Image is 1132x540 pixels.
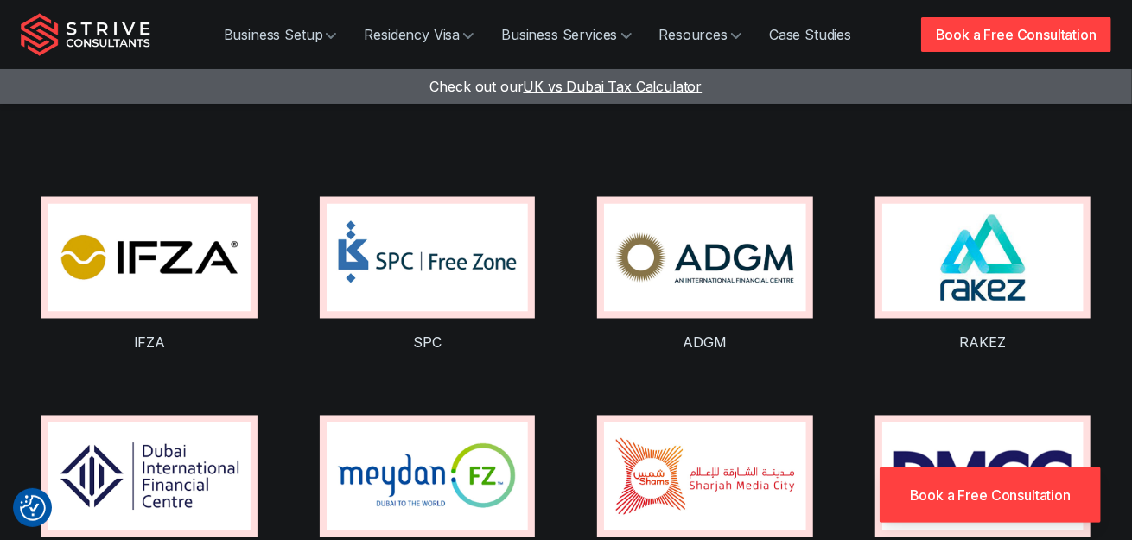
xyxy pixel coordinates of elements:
[524,78,703,95] span: UK vs Dubai Tax Calculator
[20,495,46,521] img: Revisit consent button
[413,334,442,352] a: SPC
[755,17,865,52] a: Case Studies
[882,204,1084,312] img: RAKEZ logo
[684,334,727,352] a: ADGM
[487,17,645,52] a: Business Services
[327,422,529,530] img: Meydan logo
[645,17,756,52] a: Resources
[20,495,46,521] button: Consent Preferences
[604,204,806,312] img: ADGM logo
[350,17,487,52] a: Residency Visa
[327,204,529,312] img: SPC logo
[430,78,703,95] a: Check out ourUK vs Dubai Tax Calculator
[921,17,1111,52] a: Book a Free Consultation
[48,204,251,312] img: IFZA logo
[210,17,351,52] a: Business Setup
[880,467,1101,523] a: Book a Free Consultation
[48,422,251,530] img: DIFC logo
[882,422,1084,530] img: DMCC logo
[21,13,150,56] img: Strive Consultants
[604,422,806,530] img: SHAMS logo
[960,334,1006,352] a: RAKEZ
[134,334,165,352] a: IFZA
